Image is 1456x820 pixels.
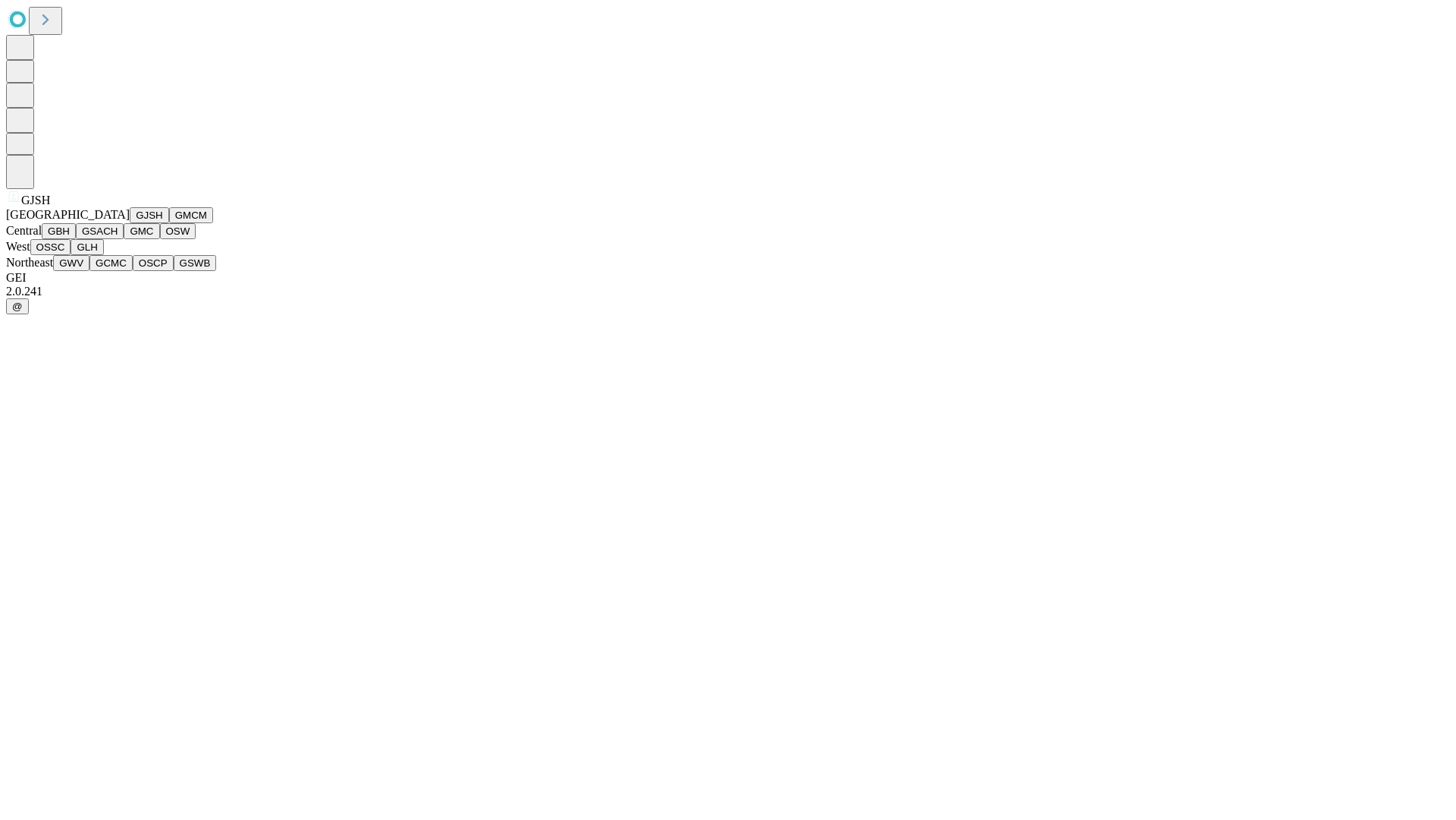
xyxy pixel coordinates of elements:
button: GBH [42,223,76,239]
button: GWV [53,255,89,271]
button: GMCM [169,207,213,223]
button: @ [6,298,29,314]
button: GSWB [174,255,217,271]
button: OSW [160,223,196,239]
button: GLH [71,239,103,255]
button: GJSH [130,207,169,223]
button: OSCP [133,255,174,271]
button: GCMC [89,255,133,271]
button: GMC [124,223,159,239]
span: West [6,240,30,253]
span: [GEOGRAPHIC_DATA] [6,208,130,221]
span: @ [12,301,23,312]
div: GEI [6,271,1450,285]
span: GJSH [21,194,50,207]
button: GSACH [76,223,124,239]
span: Central [6,224,42,237]
span: Northeast [6,256,53,269]
div: 2.0.241 [6,285,1450,298]
button: OSSC [30,239,71,255]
